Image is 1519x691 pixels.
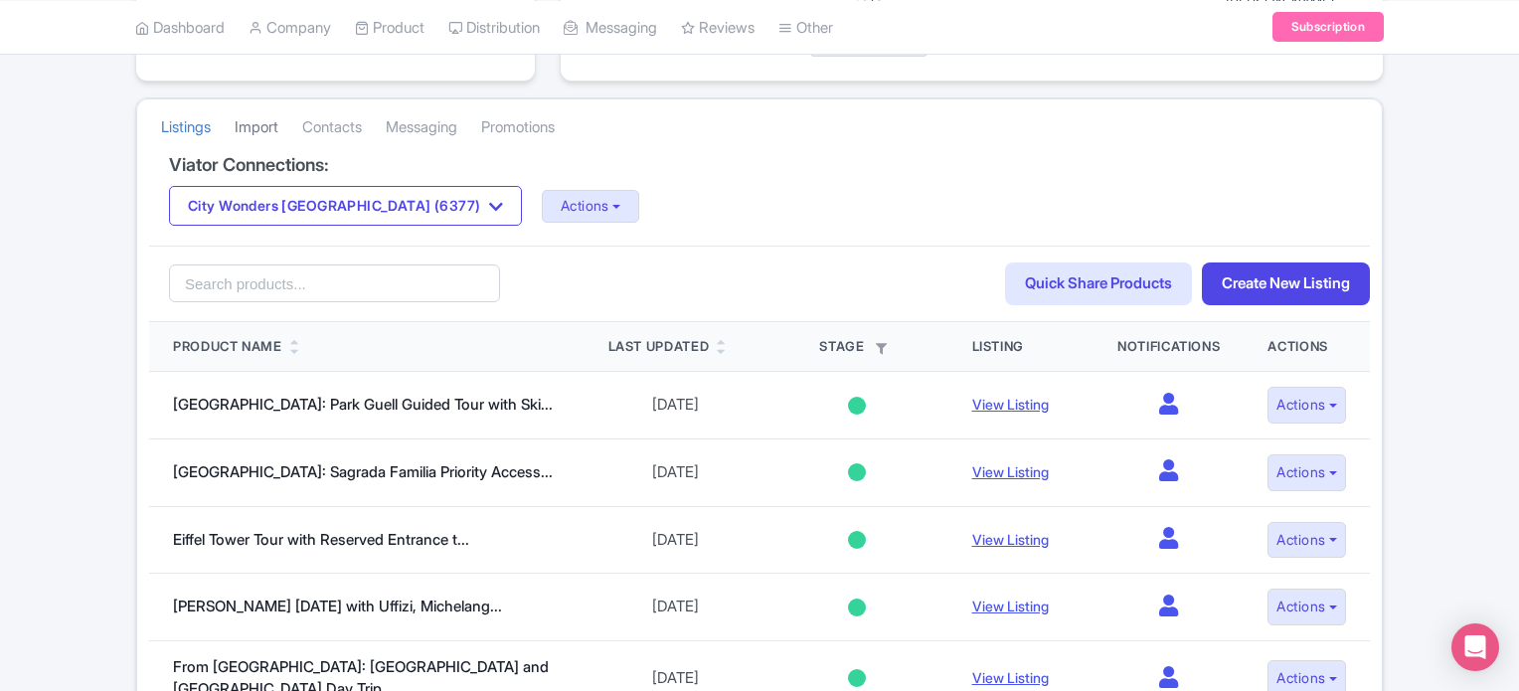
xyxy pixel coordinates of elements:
a: Subscription [1272,12,1384,42]
a: Promotions [481,100,555,155]
td: [DATE] [585,438,766,506]
button: Actions [1267,522,1346,559]
th: Actions [1244,322,1370,372]
a: [PERSON_NAME] [DATE] with Uffizi, Michelang... [173,597,502,615]
a: View Listing [972,396,1049,413]
div: Open Intercom Messenger [1451,623,1499,671]
a: Quick Share Products [1005,262,1192,305]
th: Notifications [1094,322,1244,372]
a: View Listing [972,463,1049,480]
a: [GEOGRAPHIC_DATA]: Park Guell Guided Tour with Ski... [173,395,553,414]
button: Actions [542,190,640,223]
td: [DATE] [585,506,766,574]
div: Product Name [173,337,282,357]
td: [DATE] [585,372,766,439]
a: View Listing [972,531,1049,548]
div: Stage [790,337,925,357]
a: [GEOGRAPHIC_DATA]: Sagrada Familia Priority Access... [173,462,553,481]
a: Import [235,100,278,155]
a: View Listing [972,598,1049,614]
a: View Listing [972,669,1049,686]
div: Last Updated [608,337,710,357]
a: Create New Listing [1202,262,1370,305]
button: Actions [1267,454,1346,491]
a: Eiffel Tower Tour with Reserved Entrance t... [173,530,469,549]
button: Actions [1267,589,1346,625]
i: Filter by stage [876,343,887,354]
input: Search products... [169,264,500,302]
button: Actions [1267,387,1346,424]
h4: Viator Connections: [169,155,1350,175]
th: Listing [948,322,1094,372]
a: Contacts [302,100,362,155]
td: [DATE] [585,574,766,641]
button: City Wonders [GEOGRAPHIC_DATA] (6377) [169,186,522,226]
a: Listings [161,100,211,155]
a: Messaging [386,100,457,155]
